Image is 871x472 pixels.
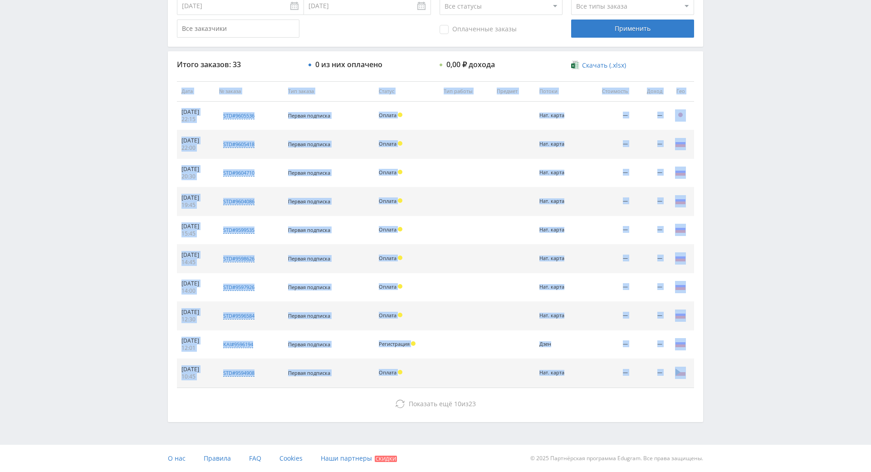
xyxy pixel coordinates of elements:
span: из [409,399,476,408]
div: [DATE] [181,194,210,202]
span: Оплата [379,197,396,204]
span: Оплата [379,226,396,233]
th: Тип работы [439,81,492,102]
span: Холд [398,284,402,289]
th: Тип заказа [284,81,374,102]
div: [DATE] [181,108,210,116]
th: Предмет [492,81,534,102]
th: Стоимость [583,81,632,102]
div: [DATE] [181,223,210,230]
span: Первая подписка [288,284,330,290]
div: Нат. карта [539,370,578,376]
th: Статус [374,81,439,102]
span: Первая подписка [288,255,330,262]
td: — [583,245,632,273]
span: Холд [398,113,402,117]
span: Оплаченные заказы [440,25,517,34]
div: std#9596584 [223,312,254,320]
div: std#9604086 [223,198,254,205]
td: — [632,216,667,245]
td: — [632,330,667,359]
div: Итого заказов: 33 [177,60,299,69]
a: Наши партнеры Скидки [321,445,397,472]
div: [DATE] [181,366,210,373]
span: Первая подписка [288,369,330,376]
th: Дата [177,81,215,102]
span: Первая подписка [288,141,330,147]
th: № заказа [215,81,283,102]
span: FAQ [249,454,261,462]
td: — [632,159,667,187]
td: — [583,302,632,330]
td: — [583,330,632,359]
div: Нат. карта [539,227,578,233]
a: Скачать (.xlsx) [571,61,626,70]
div: kai#9596194 [223,341,253,348]
a: О нас [168,445,186,472]
td: — [632,359,667,388]
a: Правила [204,445,231,472]
div: std#9604710 [223,169,254,177]
span: Оплата [379,112,396,118]
td: — [583,359,632,388]
span: 23 [469,399,476,408]
div: © 2025 Партнёрская программа Edugram. Все права защищены. [440,445,703,472]
div: Нат. карта [539,141,578,147]
div: std#9598626 [223,255,254,262]
div: 22:00 [181,144,210,152]
span: Первая подписка [288,169,330,176]
div: Нат. карта [539,170,578,176]
td: — [583,102,632,130]
span: Первая подписка [288,198,330,205]
div: 0 из них оплачено [315,60,382,69]
img: rus.png [675,338,686,349]
span: Наши партнеры [321,454,372,462]
span: Оплата [379,140,396,147]
td: — [632,302,667,330]
td: — [632,130,667,159]
td: — [632,102,667,130]
td: — [583,130,632,159]
span: Оплата [379,369,396,376]
div: 22:15 [181,116,210,123]
div: Нат. карта [539,284,578,290]
div: std#9599535 [223,226,254,234]
span: Правила [204,454,231,462]
div: [DATE] [181,309,210,316]
div: 12:30 [181,316,210,323]
span: Первая подписка [288,312,330,319]
div: 0,00 ₽ дохода [446,60,495,69]
img: xlsx [571,60,579,69]
div: Применить [571,20,694,38]
img: rus.png [675,138,686,149]
div: 19:45 [181,202,210,209]
th: Гео [667,81,694,102]
div: std#9597926 [223,284,254,291]
span: Холд [398,198,402,203]
div: 14:45 [181,259,210,266]
span: Оплата [379,255,396,261]
td: — [583,159,632,187]
span: Регистрация [379,340,410,347]
input: Все заказчики [177,20,299,38]
td: — [632,273,667,302]
a: FAQ [249,445,261,472]
span: Холд [398,170,402,174]
span: Первая подписка [288,341,330,348]
div: 12:01 [181,344,210,352]
td: — [583,216,632,245]
span: Холд [398,141,402,146]
span: Холд [411,341,416,346]
span: Первая подписка [288,112,330,119]
div: 20:30 [181,173,210,180]
div: Нат. карта [539,198,578,204]
div: [DATE] [181,337,210,344]
img: rus.png [675,195,686,206]
div: 15:45 [181,230,210,237]
img: rus.png [675,252,686,263]
img: rus.png [675,281,686,292]
span: 10 [454,399,461,408]
div: 14:00 [181,287,210,295]
img: rus.png [675,310,686,320]
span: Cookies [279,454,303,462]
